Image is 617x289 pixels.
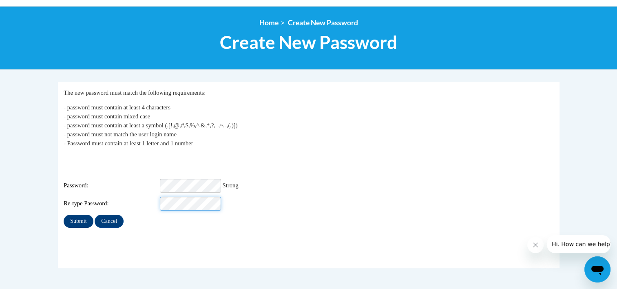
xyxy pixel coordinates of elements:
span: The new password must match the following requirements: [64,89,206,96]
iframe: Message from company [547,235,610,253]
input: Submit [64,215,93,228]
span: Password: [64,181,158,190]
a: Home [259,18,279,27]
iframe: Close message [527,237,544,253]
span: Re-type Password: [64,199,158,208]
span: Hi. How can we help? [5,6,66,12]
span: Create New Password [220,31,397,53]
span: - password must contain at least 4 characters - password must contain mixed case - password must ... [64,104,237,147]
span: Create New Password [288,18,358,27]
input: Cancel [95,215,124,228]
span: Strong [223,182,239,189]
iframe: Button to launch messaging window [584,256,610,282]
